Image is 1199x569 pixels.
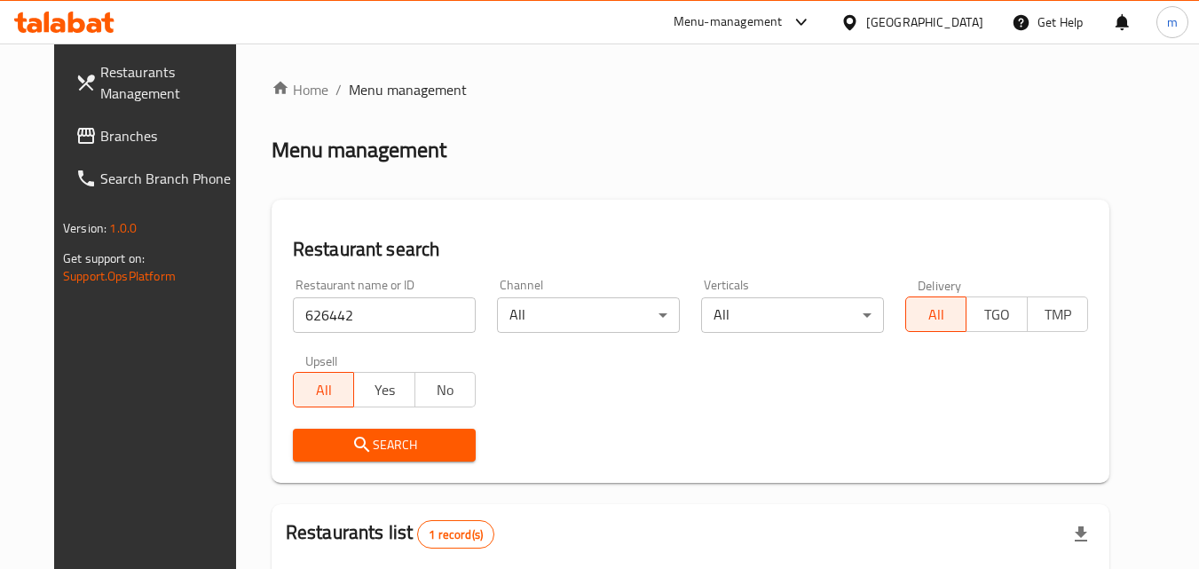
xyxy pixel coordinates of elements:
button: Yes [353,372,414,407]
span: TMP [1035,302,1081,328]
label: Delivery [918,279,962,291]
button: TGO [966,296,1027,332]
h2: Restaurants list [286,519,494,549]
a: Support.OpsPlatform [63,265,176,288]
span: m [1167,12,1178,32]
button: Search [293,429,476,462]
div: Total records count [417,520,494,549]
button: All [905,296,966,332]
h2: Restaurant search [293,236,1088,263]
span: All [301,377,347,403]
div: All [701,297,884,333]
span: 1.0.0 [109,217,137,240]
span: Get support on: [63,247,145,270]
input: Search for restaurant name or ID.. [293,297,476,333]
button: No [414,372,476,407]
span: Search [307,434,461,456]
span: No [422,377,469,403]
label: Upsell [305,354,338,367]
a: Home [272,79,328,100]
span: TGO [974,302,1020,328]
li: / [335,79,342,100]
h2: Menu management [272,136,446,164]
div: [GEOGRAPHIC_DATA] [866,12,983,32]
div: All [497,297,680,333]
span: Menu management [349,79,467,100]
button: TMP [1027,296,1088,332]
span: Branches [100,125,241,146]
span: All [913,302,959,328]
a: Restaurants Management [61,51,255,115]
div: Export file [1060,513,1102,556]
a: Search Branch Phone [61,157,255,200]
button: All [293,372,354,407]
a: Branches [61,115,255,157]
div: Menu-management [674,12,783,33]
span: Version: [63,217,106,240]
span: Yes [361,377,407,403]
nav: breadcrumb [272,79,1109,100]
span: 1 record(s) [418,526,493,543]
span: Search Branch Phone [100,168,241,189]
span: Restaurants Management [100,61,241,104]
